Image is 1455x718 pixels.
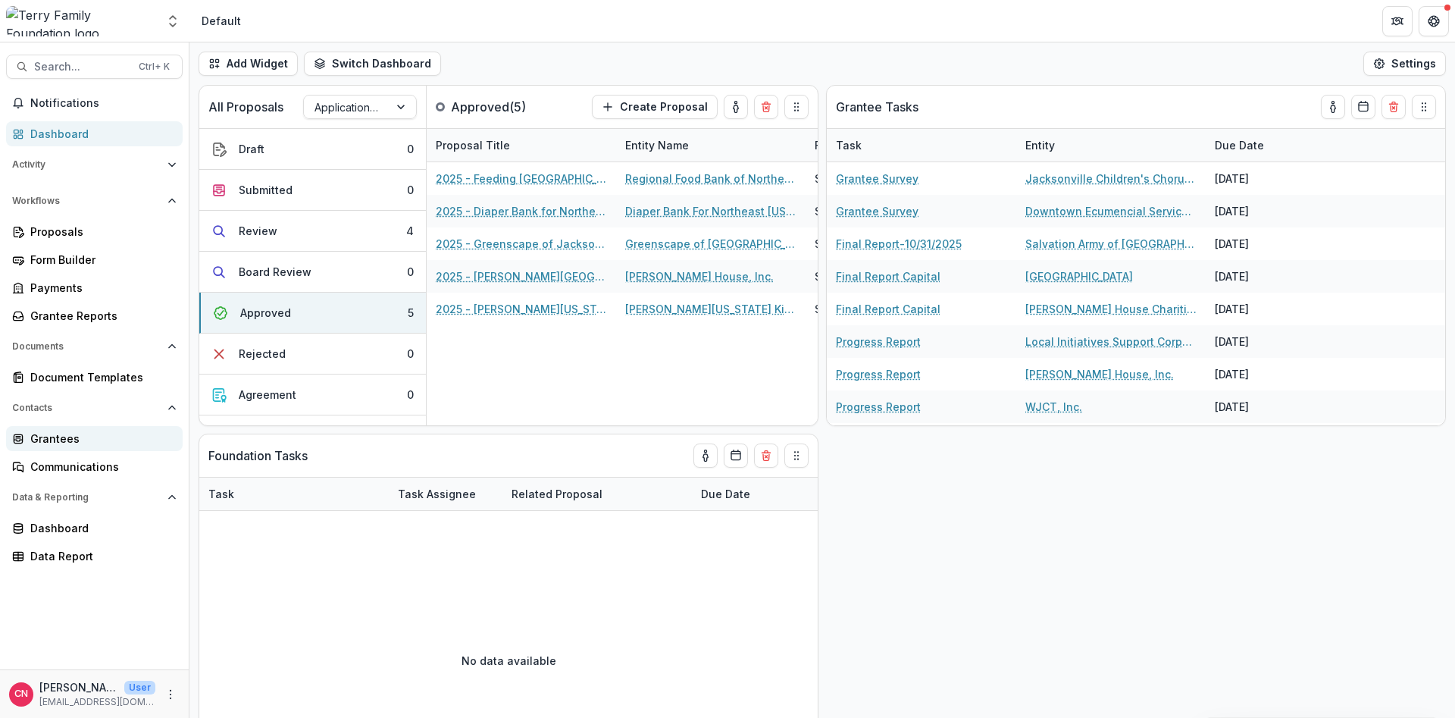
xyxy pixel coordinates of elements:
[239,387,296,403] div: Agreement
[724,444,748,468] button: Calendar
[693,444,718,468] button: toggle-assigned-to-me
[815,301,845,317] div: $0.00
[1025,203,1197,219] a: Downtown Ecumencial Services Council
[12,403,161,413] span: Contacts
[39,679,118,695] p: [PERSON_NAME]
[6,426,183,451] a: Grantees
[1206,137,1273,153] div: Due Date
[239,141,264,157] div: Draft
[836,203,918,219] a: Grantee Survey
[692,478,806,510] div: Due Date
[1016,129,1206,161] div: Entity
[451,98,526,116] p: Approved ( 5 )
[692,486,759,502] div: Due Date
[724,95,748,119] button: toggle-assigned-to-me
[1419,6,1449,36] button: Get Help
[30,369,171,385] div: Document Templates
[1206,293,1319,325] div: [DATE]
[161,685,180,704] button: More
[199,170,426,211] button: Submitted0
[12,159,161,170] span: Activity
[1363,52,1446,76] button: Settings
[836,399,921,415] a: Progress Report
[6,189,183,213] button: Open Workflows
[12,196,161,206] span: Workflows
[136,58,173,75] div: Ctrl + K
[199,52,298,76] button: Add Widget
[239,182,293,198] div: Submitted
[12,341,161,352] span: Documents
[1206,390,1319,423] div: [DATE]
[304,52,441,76] button: Switch Dashboard
[427,129,616,161] div: Proposal Title
[6,454,183,479] a: Communications
[436,203,607,219] a: 2025 - Diaper Bank for Northeast [US_STATE], Inc.
[30,459,171,475] div: Communications
[1382,6,1413,36] button: Partners
[240,305,291,321] div: Approved
[806,129,919,161] div: Funding Requested
[625,236,796,252] a: Greenscape of [GEOGRAPHIC_DATA]
[806,137,919,153] div: Funding Requested
[199,478,389,510] div: Task
[1025,268,1133,284] a: [GEOGRAPHIC_DATA]
[208,447,308,465] p: Foundation Tasks
[1351,95,1375,119] button: Calendar
[1381,95,1406,119] button: Delete card
[1016,137,1064,153] div: Entity
[1206,358,1319,390] div: [DATE]
[436,301,607,317] a: 2025 - [PERSON_NAME][US_STATE] Youth Foundation
[836,268,940,284] a: Final Report Capital
[625,171,796,187] a: Regional Food Bank of Northeast [US_STATE], Inc.
[827,129,1016,161] div: Task
[815,171,845,187] div: $0.00
[625,301,796,317] a: [PERSON_NAME][US_STATE] Kids Foundation, Inc.
[30,431,171,447] div: Grantees
[815,203,845,219] div: $0.00
[34,61,130,74] span: Search...
[1206,162,1319,195] div: [DATE]
[6,6,156,36] img: Terry Family Foundation logo
[30,126,171,142] div: Dashboard
[436,236,607,252] a: 2025 - Greenscape of Jacksonville Inc.
[30,280,171,296] div: Payments
[502,478,692,510] div: Related Proposal
[408,305,414,321] div: 5
[1206,195,1319,227] div: [DATE]
[1025,236,1197,252] a: Salvation Army of [GEOGRAPHIC_DATA][US_STATE]
[6,544,183,569] a: Data Report
[407,346,414,362] div: 0
[6,91,183,115] button: Notifications
[6,275,183,300] a: Payments
[6,152,183,177] button: Open Activity
[754,95,778,119] button: Delete card
[199,252,426,293] button: Board Review0
[427,137,519,153] div: Proposal Title
[407,387,414,403] div: 0
[124,681,155,694] p: User
[30,548,171,564] div: Data Report
[1025,366,1174,382] a: [PERSON_NAME] House, Inc.
[30,308,171,324] div: Grantee Reports
[6,485,183,509] button: Open Data & Reporting
[1321,95,1345,119] button: toggle-assigned-to-me
[836,236,962,252] a: Final Report-10/31/2025
[1206,260,1319,293] div: [DATE]
[6,365,183,390] a: Document Templates
[625,268,774,284] a: [PERSON_NAME] House, Inc.
[784,95,809,119] button: Drag
[6,121,183,146] a: Dashboard
[836,98,918,116] p: Grantee Tasks
[592,95,718,119] button: Create Proposal
[208,98,283,116] p: All Proposals
[30,252,171,268] div: Form Builder
[30,97,177,110] span: Notifications
[14,689,28,699] div: Carol Nieves
[1206,129,1319,161] div: Due Date
[1412,95,1436,119] button: Drag
[616,129,806,161] div: Entity Name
